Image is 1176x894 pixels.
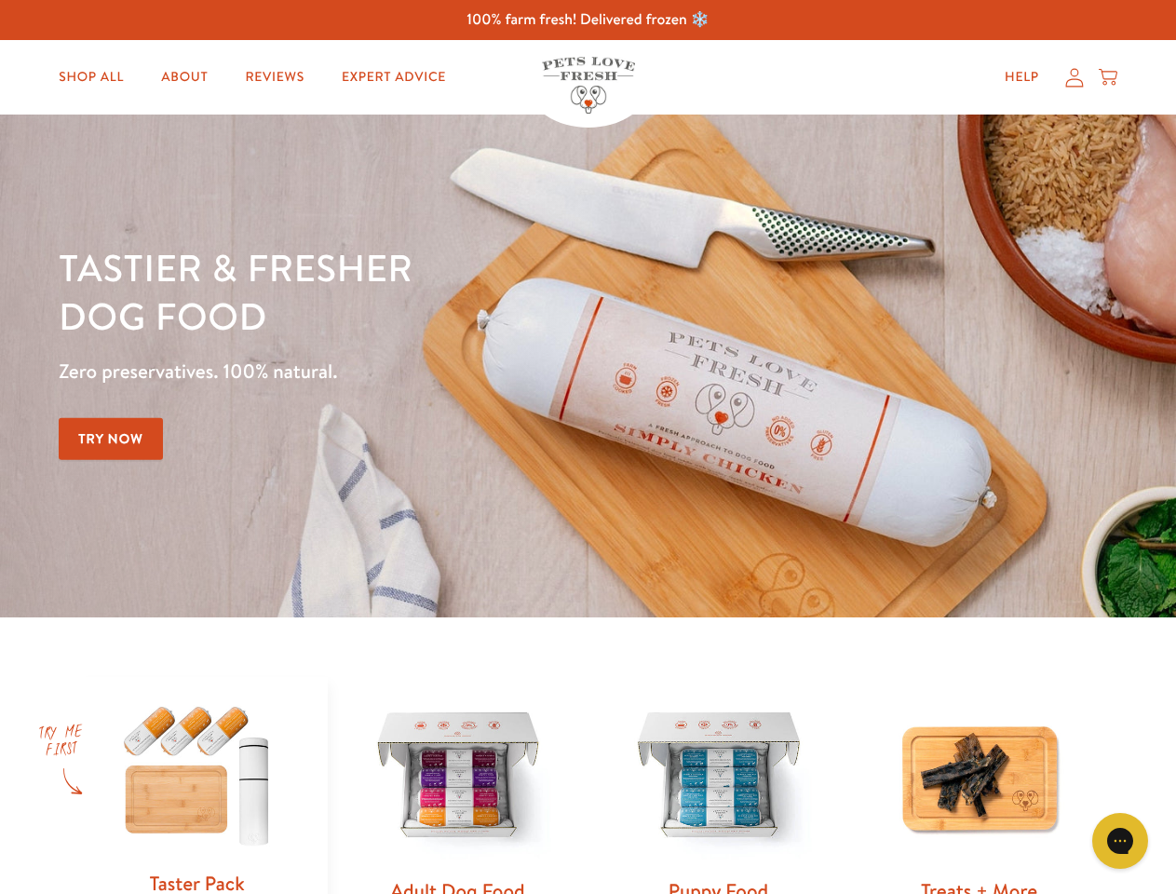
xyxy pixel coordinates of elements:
[327,59,461,96] a: Expert Advice
[44,59,139,96] a: Shop All
[146,59,223,96] a: About
[230,59,318,96] a: Reviews
[542,57,635,114] img: Pets Love Fresh
[59,355,764,388] p: Zero preservatives. 100% natural.
[990,59,1054,96] a: Help
[1083,806,1157,875] iframe: Gorgias live chat messenger
[59,243,764,340] h1: Tastier & fresher dog food
[59,418,163,460] a: Try Now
